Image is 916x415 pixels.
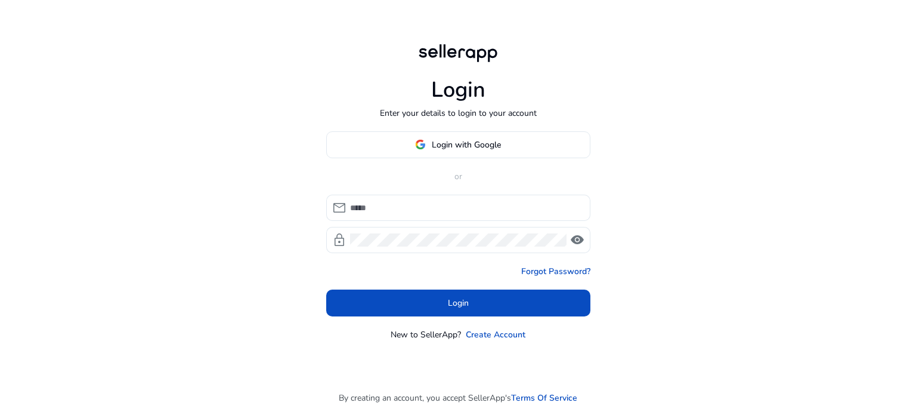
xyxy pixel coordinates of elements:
[521,265,590,278] a: Forgot Password?
[448,297,469,309] span: Login
[332,201,346,215] span: mail
[432,139,501,151] span: Login with Google
[431,77,485,103] h1: Login
[466,328,525,341] a: Create Account
[326,170,590,183] p: or
[332,233,346,247] span: lock
[511,392,577,404] a: Terms Of Service
[380,107,537,119] p: Enter your details to login to your account
[415,139,426,150] img: google-logo.svg
[326,131,590,158] button: Login with Google
[570,233,584,247] span: visibility
[391,328,461,341] p: New to SellerApp?
[326,290,590,316] button: Login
